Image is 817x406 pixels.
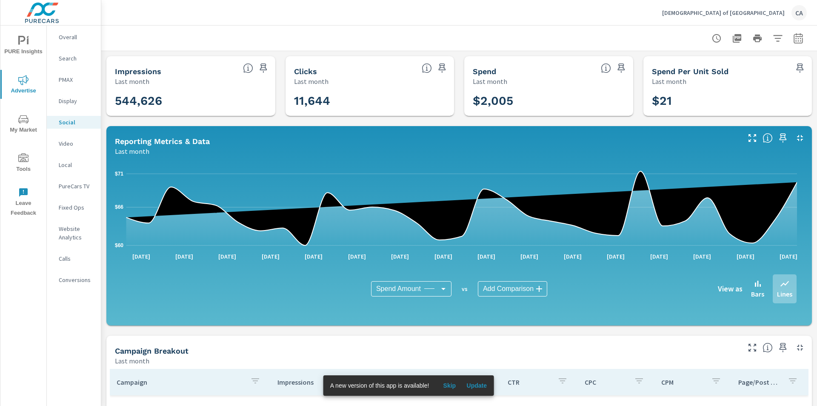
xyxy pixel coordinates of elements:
span: Update [466,382,487,389]
div: Social [47,116,101,129]
span: Add Comparison [483,285,534,293]
span: Save this to your personalized report [614,61,628,75]
p: [DATE] [126,252,156,261]
p: Impressions [277,378,320,386]
div: Search [47,52,101,65]
p: Fixed Ops [59,203,94,212]
p: Calls [59,254,94,263]
p: Last month [294,76,329,86]
p: [DATE] [514,252,544,261]
p: [DATE] [558,252,588,261]
div: PMAX [47,73,101,86]
div: Overall [47,31,101,43]
span: The number of times an ad was shown on your behalf. [243,63,253,73]
p: CPC [585,378,627,386]
div: Display [47,95,101,107]
h5: Clicks [294,67,317,76]
div: Local [47,158,101,171]
span: The amount of money spent on advertising during the period. [601,63,611,73]
span: Save this to your personalized report [776,341,790,354]
span: Skip [439,382,460,389]
button: Apply Filters [769,30,786,47]
p: [DATE] [299,252,329,261]
p: Social [59,118,94,127]
button: Update [463,379,490,392]
h3: 11,644 [294,94,446,108]
h5: Spend Per Unit Sold [652,67,728,76]
h3: $2,005 [473,94,625,108]
span: Advertise [3,75,44,96]
p: Local [59,161,94,169]
span: My Market [3,114,44,135]
span: Save this to your personalized report [793,61,807,75]
p: [DATE] [342,252,372,261]
div: Website Analytics [47,222,101,244]
div: PureCars TV [47,180,101,193]
p: Display [59,97,94,105]
button: "Export Report to PDF" [728,30,746,47]
span: Understand Social data over time and see how metrics compare to each other. [763,133,773,143]
span: This is a summary of Social performance results by campaign. Each column can be sorted. [763,343,773,353]
p: Conversions [59,276,94,284]
p: [DATE] [731,252,760,261]
h3: $21 [652,94,804,108]
h5: Spend [473,67,496,76]
div: nav menu [0,26,46,222]
p: PMAX [59,75,94,84]
h3: 544,626 [115,94,267,108]
p: Lines [777,289,792,299]
p: Last month [115,76,149,86]
h6: View as [718,285,743,293]
button: Make Fullscreen [746,131,759,145]
div: Calls [47,252,101,265]
span: The number of times an ad was clicked by a consumer. [422,63,432,73]
span: Leave Feedback [3,187,44,218]
p: Last month [652,76,686,86]
p: [DEMOGRAPHIC_DATA] of [GEOGRAPHIC_DATA] [662,9,785,17]
span: Save this to your personalized report [257,61,270,75]
p: Last month [115,146,149,156]
span: Tools [3,153,44,174]
p: [DATE] [601,252,631,261]
div: Video [47,137,101,150]
p: [DATE] [471,252,501,261]
p: Website Analytics [59,225,94,242]
p: [DATE] [428,252,458,261]
p: [DATE] [385,252,415,261]
p: Bars [751,289,764,299]
p: vs [451,285,478,293]
text: $60 [115,242,123,248]
div: Spend Amount [371,281,451,297]
p: Page/Post Action [738,378,781,386]
span: A new version of this app is available! [330,382,429,389]
button: Minimize Widget [793,131,807,145]
button: Skip [436,379,463,392]
span: Save this to your personalized report [435,61,449,75]
button: Minimize Widget [793,341,807,354]
button: Print Report [749,30,766,47]
div: Add Comparison [478,281,547,297]
p: [DATE] [212,252,242,261]
p: [DATE] [256,252,286,261]
p: Last month [115,356,149,366]
h5: Impressions [115,67,161,76]
div: Fixed Ops [47,201,101,214]
text: $66 [115,204,123,210]
p: [DATE] [644,252,674,261]
p: Video [59,139,94,148]
button: Make Fullscreen [746,341,759,354]
p: Last month [473,76,507,86]
button: Select Date Range [790,30,807,47]
h5: Reporting Metrics & Data [115,137,210,146]
p: CTR [508,378,550,386]
p: PureCars TV [59,182,94,190]
h5: Campaign Breakout [115,346,189,355]
div: Conversions [47,274,101,286]
p: [DATE] [774,252,803,261]
p: CPM [661,378,704,386]
span: PURE Insights [3,36,44,57]
p: [DATE] [687,252,717,261]
span: Spend Amount [376,285,421,293]
p: Campaign [117,378,243,386]
p: Search [59,54,94,63]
